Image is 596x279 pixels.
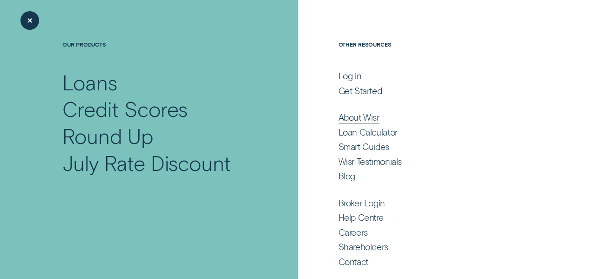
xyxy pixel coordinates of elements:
[339,127,398,138] div: Loan Calculator
[339,156,402,167] div: Wisr Testimonials
[62,95,255,122] a: Credit Scores
[339,241,533,252] a: Shareholders
[339,41,533,69] h4: Other Resources
[20,11,39,30] button: Close Menu
[339,156,533,167] a: Wisr Testimonials
[62,150,231,177] div: July Rate Discount
[339,212,384,223] div: Help Centre
[339,127,533,138] a: Loan Calculator
[339,112,533,123] a: About Wisr
[339,227,368,238] div: Careers
[62,122,153,150] div: Round Up
[339,85,533,96] a: Get Started
[62,69,255,96] a: Loans
[339,170,533,182] a: Blog
[339,85,382,96] div: Get Started
[339,141,389,152] div: Smart Guides
[62,41,255,69] h4: Our Products
[62,122,255,150] a: Round Up
[339,241,388,252] div: Shareholders
[339,256,533,267] a: Contact
[339,170,355,182] div: Blog
[62,95,188,122] div: Credit Scores
[62,150,255,177] a: July Rate Discount
[339,70,533,82] a: Log in
[339,197,533,209] a: Broker Login
[339,256,368,267] div: Contact
[339,141,533,152] a: Smart Guides
[339,70,362,82] div: Log in
[339,197,385,209] div: Broker Login
[339,112,379,123] div: About Wisr
[339,227,533,238] a: Careers
[62,69,117,96] div: Loans
[339,212,533,223] a: Help Centre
